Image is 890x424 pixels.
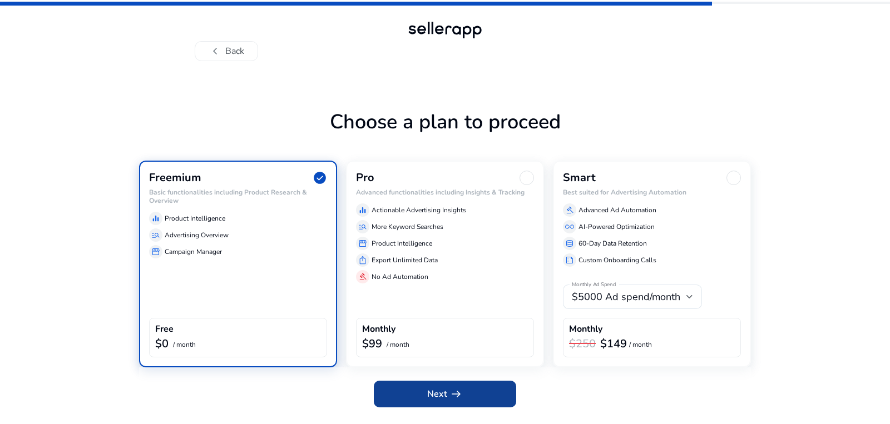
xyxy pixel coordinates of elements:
p: Actionable Advertising Insights [372,205,466,215]
p: Campaign Manager [165,247,222,257]
h3: Pro [356,171,374,184]
p: Export Unlimited Data [372,255,438,265]
button: chevron_leftBack [195,41,258,61]
h6: Basic functionalities including Product Research & Overview [149,188,327,204]
p: AI-Powered Optimization [578,222,655,232]
span: gavel [358,272,367,281]
p: Advertising Overview [165,230,229,240]
span: all_inclusive [565,222,574,231]
span: storefront [151,247,160,256]
p: Product Intelligence [372,238,432,248]
p: Custom Onboarding Calls [578,255,656,265]
h1: Choose a plan to proceed [139,110,751,161]
span: summarize [565,256,574,265]
p: 60-Day Data Retention [578,238,647,248]
p: Advanced Ad Automation [578,205,656,215]
h4: Monthly [569,324,602,335]
b: $149 [600,336,627,351]
h6: Best suited for Advertising Automation [563,188,741,196]
span: arrow_right_alt [449,387,463,401]
h4: Monthly [362,324,395,335]
span: equalizer [151,214,160,223]
h3: Freemium [149,171,201,184]
span: Next [427,387,463,401]
h3: $250 [569,337,596,351]
span: storefront [358,239,367,248]
span: equalizer [358,206,367,215]
span: manage_search [151,231,160,240]
span: chevron_left [209,44,222,58]
p: / month [629,341,652,348]
span: database [565,239,574,248]
p: Product Intelligence [165,213,225,223]
h3: Smart [563,171,596,184]
span: gavel [565,206,574,215]
p: More Keyword Searches [372,222,443,232]
p: No Ad Automation [372,272,428,282]
span: manage_search [358,222,367,231]
b: $0 [155,336,169,351]
b: $99 [362,336,382,351]
p: / month [173,341,196,348]
mat-label: Monthly Ad Spend [572,281,616,289]
span: ios_share [358,256,367,265]
span: check_circle [313,171,327,185]
button: Nextarrow_right_alt [374,381,516,407]
p: / month [387,341,409,348]
span: $5000 Ad spend/month [572,290,680,303]
h6: Advanced functionalities including Insights & Tracking [356,188,534,196]
h4: Free [155,324,174,335]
